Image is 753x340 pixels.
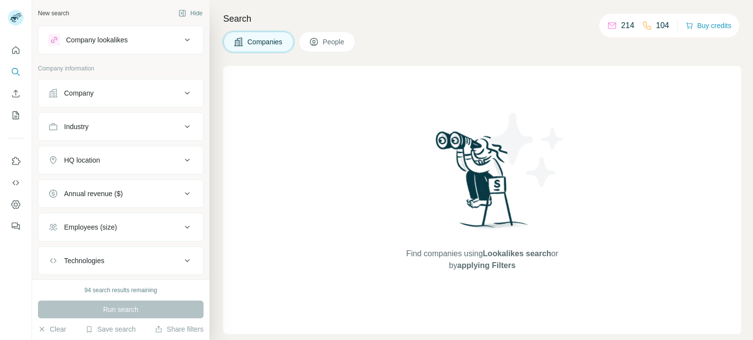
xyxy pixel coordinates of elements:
[685,19,731,33] button: Buy credits
[38,215,203,239] button: Employees (size)
[64,256,104,266] div: Technologies
[38,64,204,73] p: Company information
[431,129,534,238] img: Surfe Illustration - Woman searching with binoculars
[8,41,24,59] button: Quick start
[8,85,24,102] button: Enrich CSV
[155,324,204,334] button: Share filters
[85,324,136,334] button: Save search
[247,37,283,47] span: Companies
[64,222,117,232] div: Employees (size)
[84,286,157,295] div: 94 search results remaining
[403,248,561,272] span: Find companies using or by
[38,182,203,205] button: Annual revenue ($)
[8,196,24,213] button: Dashboard
[483,249,551,258] span: Lookalikes search
[457,261,515,270] span: applying Filters
[8,174,24,192] button: Use Surfe API
[66,35,128,45] div: Company lookalikes
[38,115,203,138] button: Industry
[323,37,345,47] span: People
[171,6,209,21] button: Hide
[8,152,24,170] button: Use Surfe on LinkedIn
[8,106,24,124] button: My lists
[38,324,66,334] button: Clear
[64,88,94,98] div: Company
[621,20,634,32] p: 214
[64,155,100,165] div: HQ location
[64,122,89,132] div: Industry
[38,249,203,272] button: Technologies
[64,189,123,199] div: Annual revenue ($)
[38,28,203,52] button: Company lookalikes
[656,20,669,32] p: 104
[8,63,24,81] button: Search
[8,217,24,235] button: Feedback
[223,12,741,26] h4: Search
[38,148,203,172] button: HQ location
[38,81,203,105] button: Company
[38,9,69,18] div: New search
[482,105,571,194] img: Surfe Illustration - Stars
